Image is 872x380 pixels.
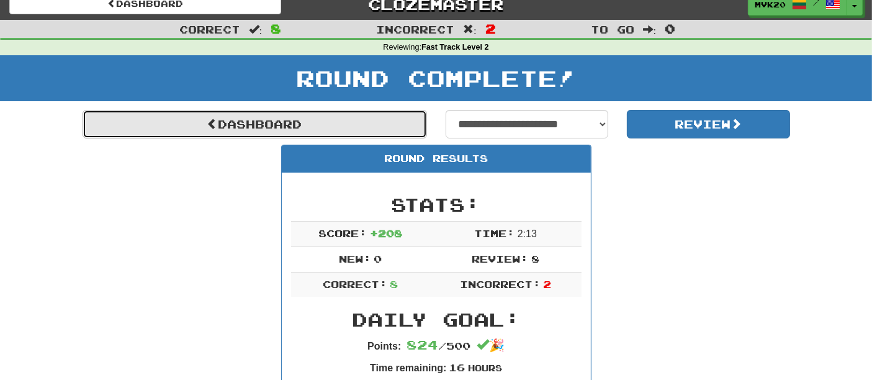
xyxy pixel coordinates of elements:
a: Dashboard [83,110,427,138]
span: 8 [390,278,398,290]
span: To go [591,23,634,35]
small: Hours [468,363,502,373]
span: New: [339,253,371,265]
span: 824 [407,337,438,352]
span: 16 [449,361,465,373]
span: Incorrect: [460,278,541,290]
span: 🎉 [477,338,505,352]
span: : [249,24,263,35]
span: 2 [543,278,551,290]
span: : [643,24,657,35]
strong: Time remaining: [370,363,446,373]
span: Correct [179,23,240,35]
span: + 208 [370,227,402,239]
span: 0 [665,21,675,36]
span: 2 [485,21,496,36]
span: Review: [472,253,528,265]
button: Review [627,110,790,138]
span: 0 [374,253,382,265]
span: Correct: [323,278,387,290]
span: / 500 [407,340,470,351]
span: 2 : 13 [518,228,537,239]
strong: Points: [367,341,401,351]
h1: Round Complete! [4,66,868,91]
h2: Daily Goal: [291,309,582,330]
span: Time: [474,227,515,239]
span: 8 [531,253,539,265]
span: Incorrect [376,23,454,35]
span: Score: [318,227,367,239]
span: : [463,24,477,35]
h2: Stats: [291,194,582,215]
div: Round Results [282,145,591,173]
strong: Fast Track Level 2 [421,43,489,52]
span: 8 [271,21,281,36]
